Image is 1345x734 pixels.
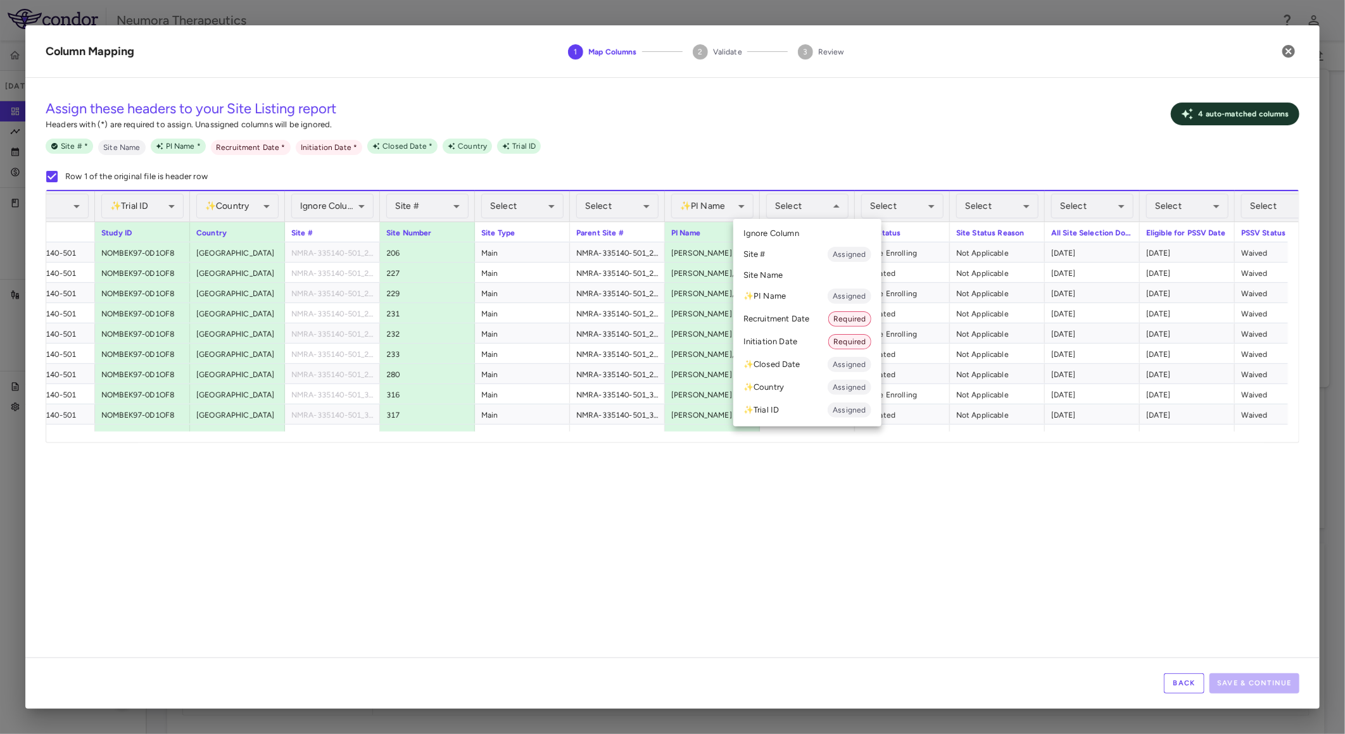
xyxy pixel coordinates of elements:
li: Site Name [733,266,881,285]
li: Site # [733,243,881,266]
li: Initiation Date [733,330,881,353]
li: ✨ Closed Date [733,353,881,376]
li: ✨ PI Name [733,285,881,308]
span: Assigned [828,359,871,370]
span: Ignore Column [743,228,799,239]
li: Recruitment Date [733,308,881,330]
span: Assigned [828,290,871,302]
li: ✨ Country [733,376,881,399]
li: ✨ Trial ID [733,399,881,421]
span: Required [829,336,870,347]
span: Assigned [828,404,871,416]
span: Assigned [828,249,871,260]
span: Assigned [828,382,871,393]
span: Required [829,313,870,325]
